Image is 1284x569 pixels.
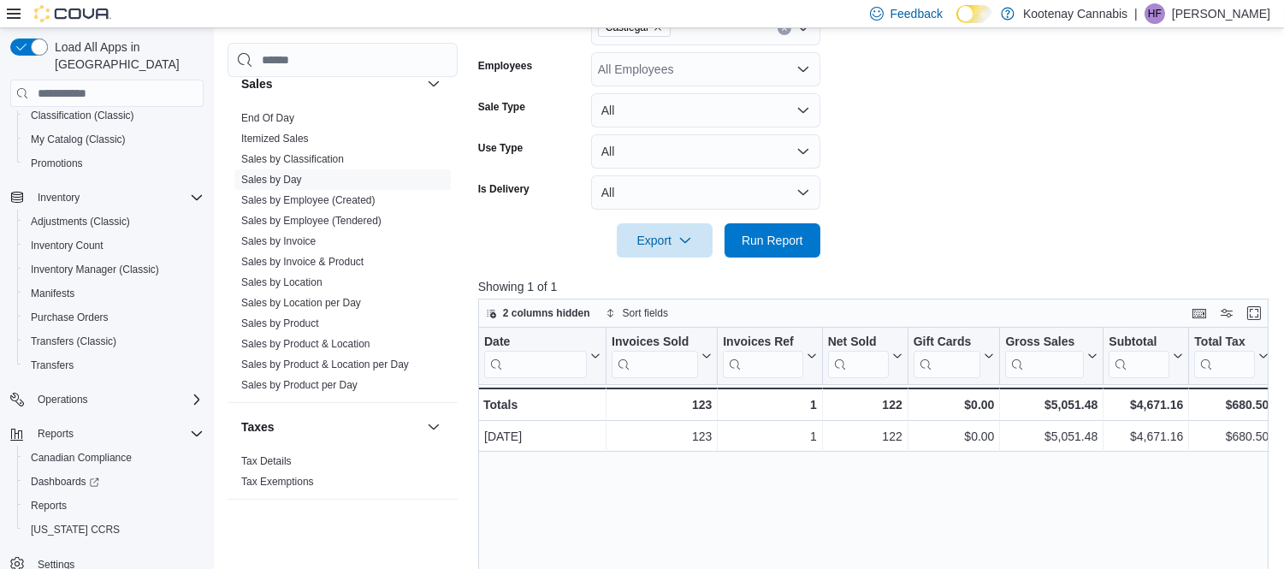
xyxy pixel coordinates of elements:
span: Classification (Classic) [24,105,204,126]
button: Display options [1216,303,1237,323]
span: Export [627,223,702,258]
button: Canadian Compliance [17,446,210,470]
button: Operations [3,388,210,412]
div: Invoices Sold [612,335,698,351]
span: Sort fields [623,306,668,320]
span: Transfers [24,355,204,376]
span: Inventory Manager (Classic) [24,259,204,280]
a: Sales by Classification [241,153,344,165]
span: Purchase Orders [31,311,109,324]
a: Manifests [24,283,81,304]
button: Sales [241,75,420,92]
button: Promotions [17,151,210,175]
button: Taxes [241,418,420,436]
a: Itemized Sales [241,133,309,145]
a: Classification (Classic) [24,105,141,126]
span: Dashboards [31,475,99,489]
input: Dark Mode [956,5,992,23]
a: Sales by Product [241,317,319,329]
span: Transfers (Classic) [24,331,204,352]
button: Inventory Count [17,234,210,258]
span: Promotions [31,157,83,170]
a: Sales by Product & Location [241,338,370,350]
span: Manifests [31,287,74,300]
span: Operations [31,389,204,410]
span: Adjustments (Classic) [24,211,204,232]
div: 123 [612,426,712,447]
div: Taxes [228,451,458,499]
span: Inventory Manager (Classic) [31,263,159,276]
label: Employees [478,59,532,73]
div: Subtotal [1109,335,1169,378]
span: Classification (Classic) [31,109,134,122]
button: Gift Cards [913,335,994,378]
button: Inventory [31,187,86,208]
a: Sales by Employee (Tendered) [241,215,382,227]
span: Sales by Classification [241,152,344,166]
button: Manifests [17,282,210,305]
div: Invoices Ref [723,335,802,378]
span: Sales by Product [241,317,319,330]
div: Date [484,335,587,378]
span: Canadian Compliance [24,447,204,468]
button: Reports [3,422,210,446]
div: $4,671.16 [1109,426,1183,447]
button: Invoices Sold [612,335,712,378]
div: 123 [612,394,712,415]
button: Date [484,335,601,378]
span: Reports [31,499,67,513]
button: Sort fields [599,303,675,323]
span: Dark Mode [956,23,957,24]
span: Promotions [24,153,204,174]
button: Reports [31,424,80,444]
button: Enter fullscreen [1244,303,1264,323]
label: Sale Type [478,100,525,114]
button: Adjustments (Classic) [17,210,210,234]
button: Net Sold [827,335,902,378]
button: Invoices Ref [723,335,816,378]
span: Inventory [31,187,204,208]
a: Reports [24,495,74,516]
div: 122 [828,426,902,447]
span: Adjustments (Classic) [31,215,130,228]
div: Subtotal [1109,335,1169,351]
span: Sales by Product per Day [241,378,358,392]
div: $0.00 [914,426,995,447]
label: Use Type [478,141,523,155]
button: My Catalog (Classic) [17,127,210,151]
a: Sales by Day [241,174,302,186]
a: Transfers (Classic) [24,331,123,352]
span: Transfers [31,359,74,372]
button: Open list of options [796,62,810,76]
span: Sales by Day [241,173,302,187]
span: End Of Day [241,111,294,125]
span: My Catalog (Classic) [31,133,126,146]
a: Sales by Product & Location per Day [241,359,409,370]
button: Open list of options [796,21,810,35]
div: Total Tax [1194,335,1255,351]
div: $4,671.16 [1109,394,1183,415]
div: Gift Cards [913,335,980,351]
button: Total Tax [1194,335,1269,378]
button: Clear input [778,21,791,35]
span: Purchase Orders [24,307,204,328]
span: Sales by Invoice & Product [241,255,364,269]
span: Sales by Location [241,276,322,289]
a: My Catalog (Classic) [24,129,133,150]
button: Purchase Orders [17,305,210,329]
a: End Of Day [241,112,294,124]
a: Inventory Count [24,235,110,256]
div: Gift Card Sales [913,335,980,378]
div: [DATE] [484,426,601,447]
div: $0.00 [913,394,994,415]
p: Showing 1 of 1 [478,278,1277,295]
button: Transfers [17,353,210,377]
a: Sales by Invoice & Product [241,256,364,268]
div: Totals [483,394,601,415]
button: All [591,134,820,169]
button: All [591,175,820,210]
div: Date [484,335,587,351]
span: My Catalog (Classic) [24,129,204,150]
button: Transfers (Classic) [17,329,210,353]
p: [PERSON_NAME] [1172,3,1270,24]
